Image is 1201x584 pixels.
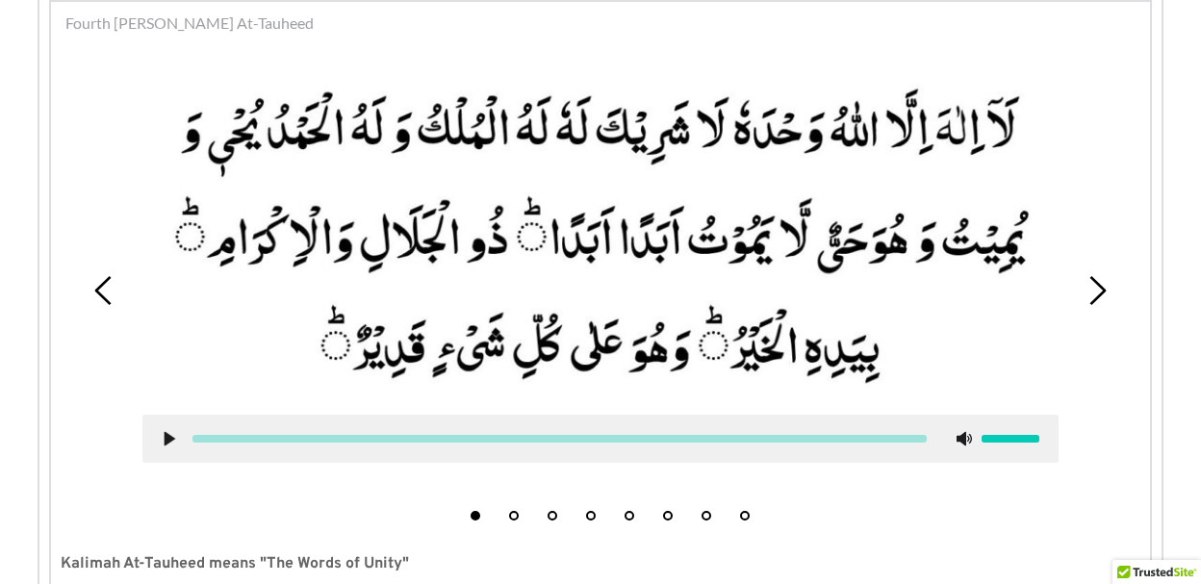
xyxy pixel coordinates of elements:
[471,511,480,521] button: 1 of 8
[548,511,557,521] button: 3 of 8
[702,511,711,521] button: 7 of 8
[65,12,314,35] span: Fourth [PERSON_NAME] At-Tauheed
[625,511,634,521] button: 5 of 8
[663,511,673,521] button: 6 of 8
[740,511,750,521] button: 8 of 8
[509,511,519,521] button: 2 of 8
[61,554,409,573] strong: Kalimah At-Tauheed means "The Words of Unity"
[586,511,596,521] button: 4 of 8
